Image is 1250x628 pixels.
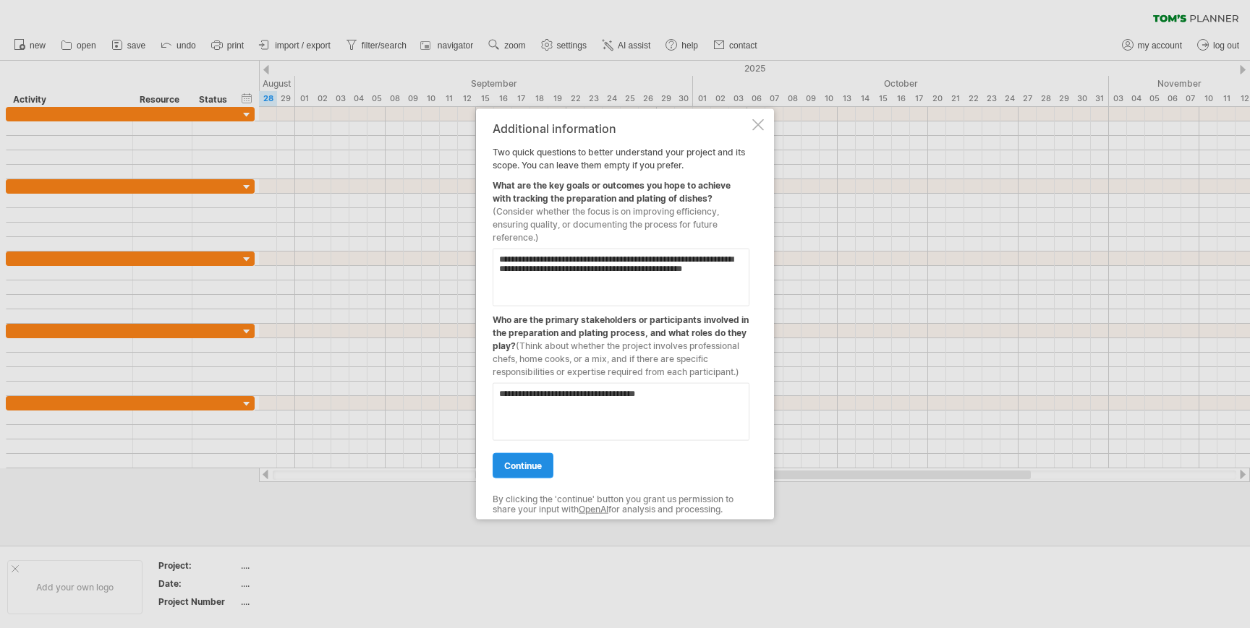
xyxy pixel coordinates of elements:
div: Who are the primary stakeholders or participants involved in the preparation and plating process,... [493,306,749,378]
div: By clicking the 'continue' button you grant us permission to share your input with for analysis a... [493,494,749,515]
span: (Think about whether the project involves professional chefs, home cooks, or a mix, and if there ... [493,340,739,377]
div: What are the key goals or outcomes you hope to achieve with tracking the preparation and plating ... [493,171,749,244]
a: continue [493,452,553,478]
span: (Consider whether the focus is on improving efficiency, ensuring quality, or documenting the proc... [493,205,719,242]
a: OpenAI [579,504,608,515]
div: Two quick questions to better understand your project and its scope. You can leave them empty if ... [493,121,749,507]
span: continue [504,460,542,470]
div: Additional information [493,121,749,134]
